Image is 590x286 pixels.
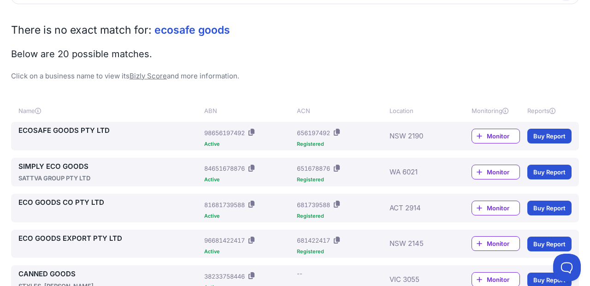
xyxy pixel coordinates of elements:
[204,177,293,182] div: Active
[204,249,293,254] div: Active
[297,269,302,278] div: --
[204,214,293,219] div: Active
[204,164,245,173] div: 84651678876
[527,106,572,115] div: Reports
[18,197,201,208] a: ECO GOODS CO PTY LTD
[204,236,245,245] div: 96681422417
[204,128,245,137] div: 98656197492
[487,203,519,213] span: Monitor
[204,142,293,147] div: Active
[487,167,519,177] span: Monitor
[487,275,519,284] span: Monitor
[472,236,520,251] a: Monitor
[18,173,201,183] div: SATTVA GROUP PTY LTD
[204,106,293,115] div: ABN
[18,161,201,172] a: SIMPLY ECO GOODS
[527,201,572,215] a: Buy Report
[204,200,245,209] div: 81681739588
[297,106,386,115] div: ACN
[297,164,330,173] div: 651678876
[389,125,455,147] div: NSW 2190
[472,106,520,115] div: Monitoring
[472,201,520,215] a: Monitor
[527,237,572,251] a: Buy Report
[11,48,152,60] span: Below are 20 possible matches.
[297,236,330,245] div: 681422417
[11,24,152,36] span: There is no exact match for:
[527,129,572,143] a: Buy Report
[389,161,455,183] div: WA 6021
[297,249,386,254] div: Registered
[527,165,572,179] a: Buy Report
[297,214,386,219] div: Registered
[553,254,581,281] iframe: Toggle Customer Support
[18,125,201,136] a: ECOSAFE GOODS PTY LTD
[11,71,579,82] p: Click on a business name to view its and more information.
[130,71,167,80] a: Bizly Score
[472,129,520,143] a: Monitor
[297,142,386,147] div: Registered
[204,272,245,281] div: 38233758446
[389,197,455,219] div: ACT 2914
[297,177,386,182] div: Registered
[18,106,201,115] div: Name
[18,233,201,244] a: ECO GOODS EXPORT PTY LTD
[487,239,519,248] span: Monitor
[472,165,520,179] a: Monitor
[389,106,455,115] div: Location
[297,128,330,137] div: 656197492
[18,269,201,280] a: CANNED GOODS
[154,24,230,36] span: ecosafe goods
[389,233,455,255] div: NSW 2145
[487,131,519,141] span: Monitor
[297,200,330,209] div: 681739588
